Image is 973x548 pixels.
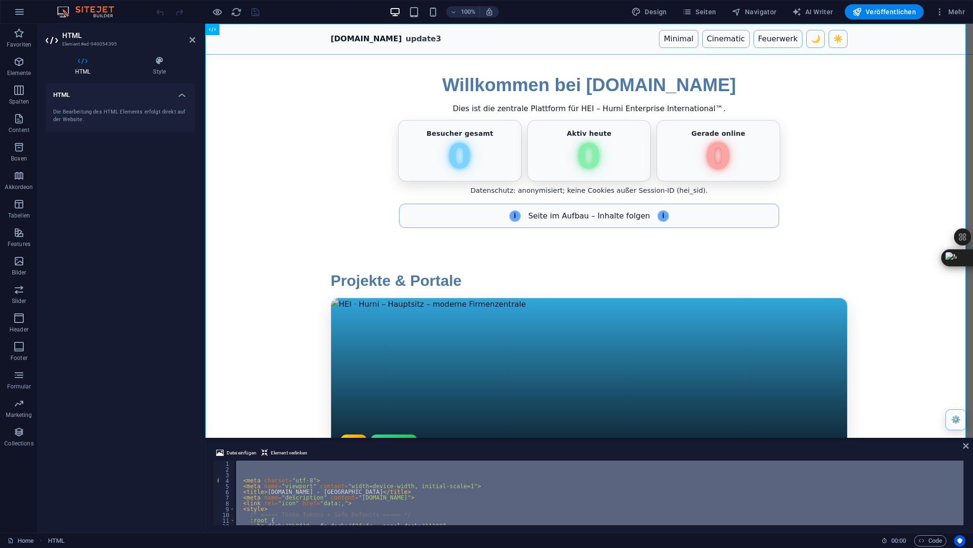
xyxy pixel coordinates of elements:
div: 1 [213,461,235,466]
div: 12 [213,523,235,529]
button: Seiten [678,4,720,19]
span: Navigator [732,7,777,17]
span: : [898,537,899,544]
span: Datei einfügen [227,447,257,459]
h4: HTML [46,56,124,76]
button: Veröffentlichen [845,4,924,19]
h4: HTML [46,84,195,101]
div: 3 [213,472,235,478]
div: 4 [213,478,235,483]
span: AI Writer [792,7,833,17]
div: 11 [213,518,235,523]
h6: 100% [460,6,476,18]
div: 8 [213,501,235,506]
button: Mehr [931,4,969,19]
span: Design [631,7,667,17]
i: Seite neu laden [231,7,242,18]
span: Code [918,535,942,547]
button: Code [914,535,946,547]
div: Design (Strg+Alt+Y) [628,4,671,19]
button: Design [628,4,671,19]
span: Veröffentlichen [852,7,916,17]
button: Datei einfügen [215,447,258,459]
div: Die Bearbeitung des HTML Elements erfolgt direkt auf der Website. [53,108,188,124]
div: 6 [213,489,235,495]
button: 100% [446,6,480,18]
button: AI Writer [788,4,837,19]
h6: Session-Zeit [881,535,906,547]
button: Usercentrics [954,535,965,547]
button: Element verlinken [260,447,309,459]
span: Mehr [935,7,965,17]
span: Seiten [682,7,716,17]
div: 9 [213,506,235,512]
i: Bei Größenänderung Zoomstufe automatisch an das gewählte Gerät anpassen. [485,8,494,16]
h3: Element #ed-940054395 [62,40,176,48]
span: Element verlinken [271,447,307,459]
h4: Style [124,56,195,76]
div: 5 [213,483,235,489]
div: 2 [213,466,235,472]
span: 00 00 [891,535,906,547]
button: Navigator [728,4,781,19]
div: 7 [213,495,235,501]
h2: HTML [62,31,195,40]
div: 10 [213,512,235,518]
button: reload [230,6,242,18]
